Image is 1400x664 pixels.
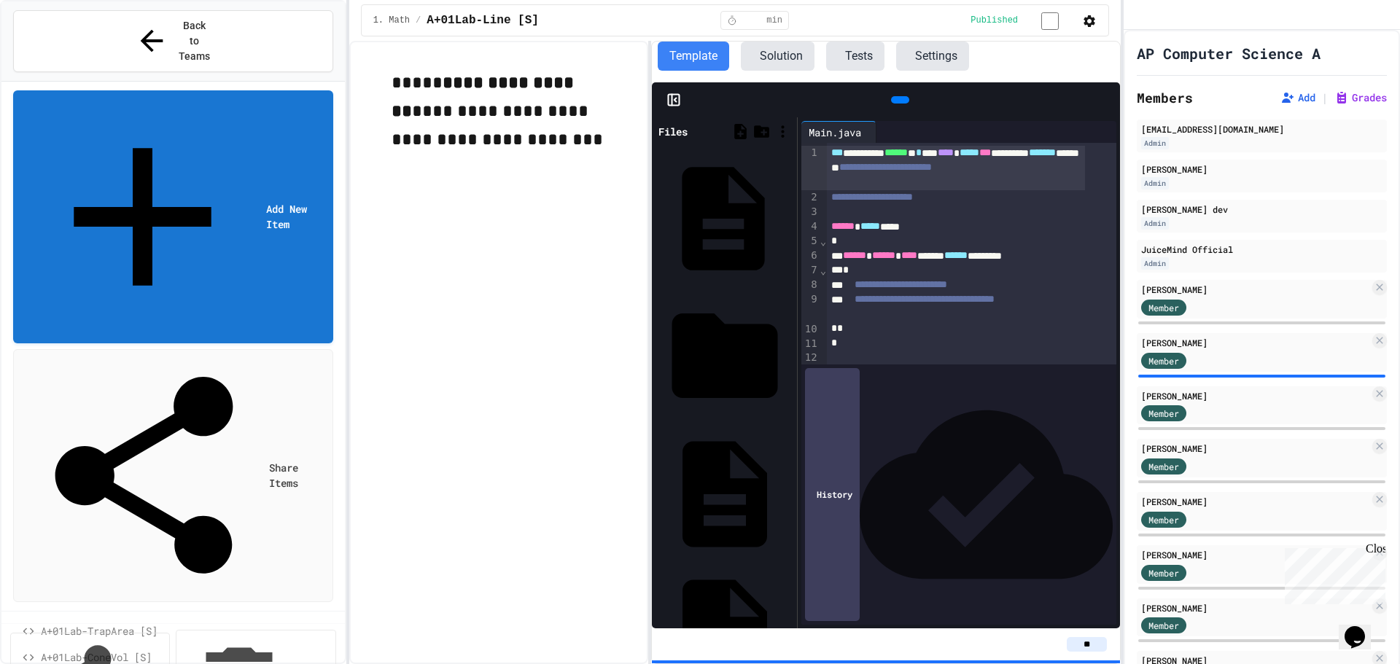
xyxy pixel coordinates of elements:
button: Solution [741,42,814,71]
span: Published [971,15,1018,26]
div: [PERSON_NAME] [1141,601,1369,614]
div: Content is published and visible to students [971,11,1076,29]
div: 6 [801,249,820,263]
button: Template [658,42,729,71]
div: 8 [801,278,820,292]
div: [PERSON_NAME] [1141,163,1382,176]
div: Admin [1141,257,1169,270]
div: Admin [1141,217,1169,230]
span: A+01Lab-TrapArea [S] [41,623,339,638]
a: Add New Item [13,90,333,343]
div: JuiceMind Official [1141,243,1382,256]
span: Member [1148,407,1179,420]
span: Member [1148,566,1179,579]
div: Files [658,124,688,139]
div: 2 [801,190,820,205]
div: 10 [801,322,820,337]
div: 9 [801,292,820,322]
span: A+01Lab-Line [S] [427,12,539,29]
div: History [805,368,860,621]
span: Member [1148,460,1179,473]
div: Admin [1141,137,1169,149]
button: Grades [1334,90,1387,105]
h2: Members [1137,87,1193,108]
span: Back to Teams [177,18,211,64]
iframe: chat widget [1279,542,1385,604]
span: min [766,15,782,26]
div: 5 [801,234,820,249]
div: 1 [801,146,820,190]
div: [PERSON_NAME] dev [1141,203,1382,216]
div: 3 [801,205,820,219]
div: Admin [1141,177,1169,190]
div: 11 [801,337,820,351]
div: [PERSON_NAME] [1141,495,1369,508]
span: Fold line [820,235,827,247]
span: Member [1148,354,1179,367]
div: [PERSON_NAME] [1141,283,1369,296]
div: 4 [801,219,820,234]
div: Main.java [801,125,868,140]
span: Member [1148,513,1179,526]
iframe: chat widget [1339,606,1385,649]
span: / [416,15,421,26]
button: Back to Teams [13,10,333,72]
button: Tests [826,42,884,71]
span: Fold line [820,265,827,276]
span: | [1321,89,1329,106]
div: [EMAIL_ADDRESS][DOMAIN_NAME] [1141,122,1382,136]
div: 12 [801,351,820,365]
div: [PERSON_NAME] [1141,548,1369,561]
h1: AP Computer Science A [1137,43,1321,63]
div: Chat with us now!Close [6,6,101,93]
span: Member [1148,619,1179,632]
span: Member [1148,301,1179,314]
div: [PERSON_NAME] [1141,389,1369,402]
div: [PERSON_NAME] [1141,336,1369,349]
button: Add [1280,90,1315,105]
a: Share Items [13,349,333,603]
button: Settings [896,42,969,71]
input: publish toggle [1024,12,1076,30]
div: [PERSON_NAME] [1141,442,1369,455]
span: 1. Math [373,15,410,26]
div: 7 [801,263,820,278]
div: Main.java [801,121,876,143]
